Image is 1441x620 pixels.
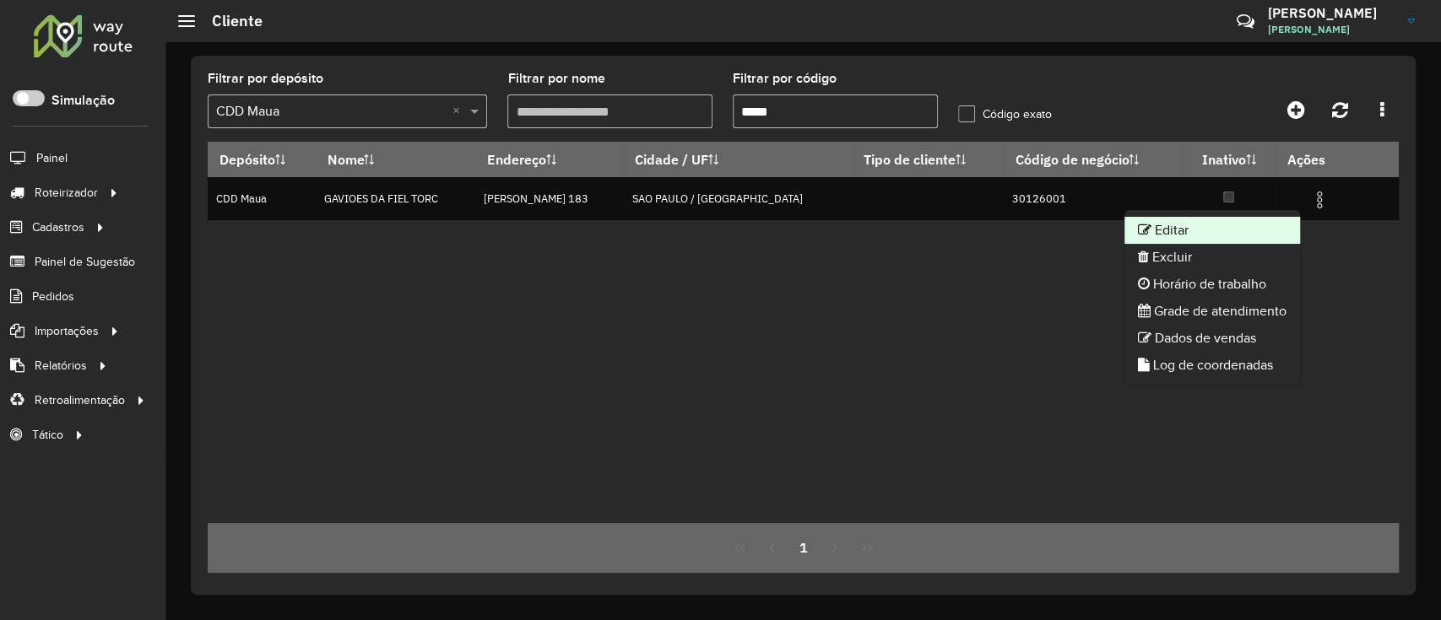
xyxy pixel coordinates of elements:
[1124,352,1300,379] li: Log de coordenadas
[852,142,1004,177] th: Tipo de cliente
[958,105,1052,123] label: Código exato
[1268,22,1395,37] span: [PERSON_NAME]
[35,391,125,409] span: Retroalimentação
[36,149,68,167] span: Painel
[35,253,135,271] span: Painel de Sugestão
[1268,5,1395,21] h3: [PERSON_NAME]
[733,68,837,89] label: Filtrar por código
[452,101,466,121] span: Clear all
[208,142,316,177] th: Depósito
[624,142,852,177] th: Cidade / UF
[624,177,852,220] td: SAO PAULO / [GEOGRAPHIC_DATA]
[1124,244,1300,271] li: Excluir
[1124,271,1300,298] li: Horário de trabalho
[1124,298,1300,325] li: Grade de atendimento
[35,184,98,202] span: Roteirizador
[32,288,74,305] span: Pedidos
[1182,142,1276,177] th: Inativo
[507,68,604,89] label: Filtrar por nome
[208,177,316,220] td: CDD Maua
[1227,3,1264,40] a: Contato Rápido
[316,142,475,177] th: Nome
[51,90,115,111] label: Simulação
[195,12,263,30] h2: Cliente
[35,357,87,375] span: Relatórios
[1004,142,1182,177] th: Código de negócio
[35,322,99,340] span: Importações
[475,142,624,177] th: Endereço
[32,426,63,444] span: Tático
[32,218,84,236] span: Cadastros
[475,177,624,220] td: [PERSON_NAME] 183
[316,177,475,220] td: GAVIOES DA FIEL TORC
[1276,142,1377,177] th: Ações
[788,531,820,563] button: 1
[1004,177,1182,220] td: 30126001
[1124,325,1300,352] li: Dados de vendas
[1124,217,1300,244] li: Editar
[208,68,323,89] label: Filtrar por depósito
